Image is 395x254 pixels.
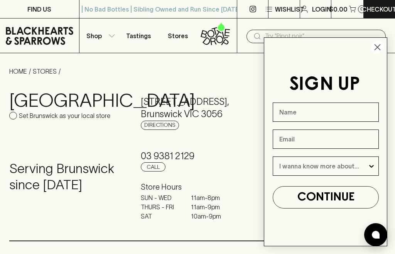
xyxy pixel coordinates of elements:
[279,157,368,175] input: I wanna know more about...
[141,181,254,193] h6: Store Hours
[191,193,230,202] p: 11am - 8pm
[141,202,179,212] p: THURS - FRI
[126,31,151,40] p: Tastings
[9,89,122,111] h3: [GEOGRAPHIC_DATA]
[372,231,380,239] img: bubble-icon
[27,5,51,14] p: FIND US
[9,161,122,193] h4: Serving Brunswick since [DATE]
[312,5,331,14] p: Login
[168,31,188,40] p: Stores
[141,96,254,120] h5: [STREET_ADDRESS] , Brunswick VIC 3056
[191,202,230,212] p: 11am - 9pm
[273,130,379,149] input: Email
[119,19,158,53] a: Tastings
[33,68,57,75] a: STORES
[368,157,375,175] button: Show Options
[141,150,254,162] h5: 03 9381 2129
[371,40,384,54] button: Close dialog
[86,31,102,40] p: Shop
[141,212,179,221] p: SAT
[9,68,27,75] a: HOME
[275,5,304,14] p: Wishlist
[289,76,360,94] span: SIGN UP
[191,212,230,221] p: 10am - 9pm
[329,5,348,14] p: $0.00
[158,19,197,53] a: Stores
[141,193,179,202] p: SUN - WED
[141,162,165,172] a: Call
[273,103,379,122] input: Name
[273,186,379,209] button: CONTINUE
[79,19,119,53] button: Shop
[360,7,363,11] p: 0
[256,30,395,254] div: FLYOUT Form
[141,121,179,130] a: Directions
[19,111,110,120] p: Set Brunswick as your local store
